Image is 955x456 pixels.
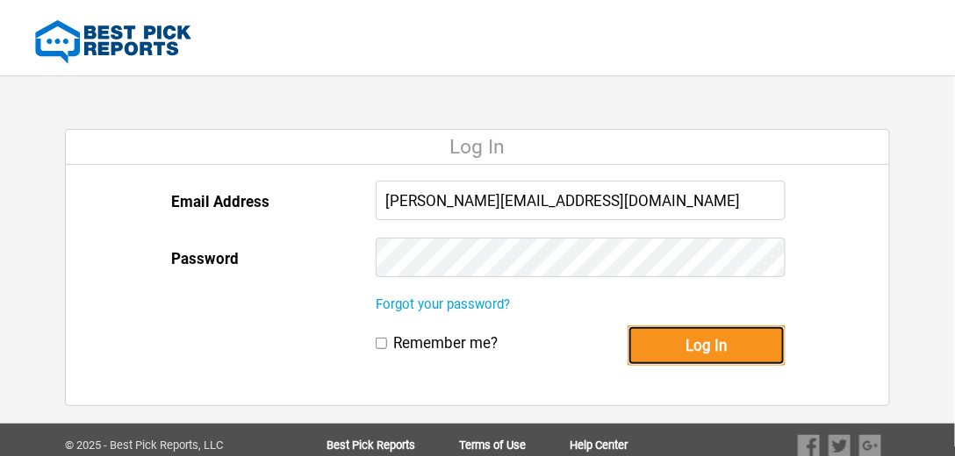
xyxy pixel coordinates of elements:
[35,20,191,64] img: Best Pick Reports Logo
[628,325,786,366] button: Log In
[376,296,510,312] a: Forgot your password?
[460,439,571,452] a: Terms of Use
[65,439,271,452] div: © 2025 - Best Pick Reports, LLC
[66,130,889,165] div: Log In
[327,439,460,452] a: Best Pick Reports
[171,238,239,280] label: Password
[393,334,498,353] label: Remember me?
[171,181,269,223] label: Email Address
[571,439,628,452] a: Help Center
